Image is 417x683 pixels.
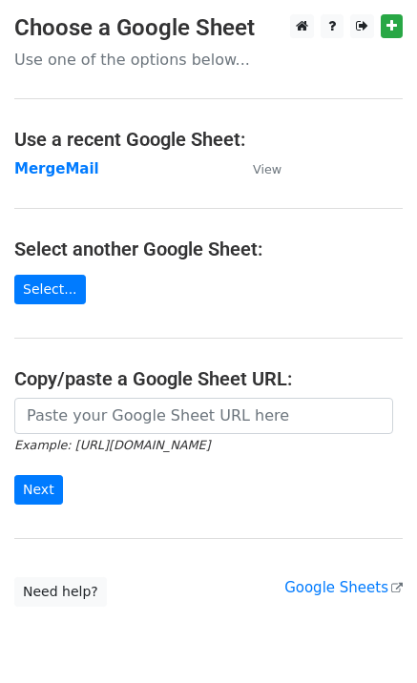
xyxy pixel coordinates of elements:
a: Need help? [14,577,107,607]
input: Next [14,475,63,505]
h4: Select another Google Sheet: [14,238,403,260]
a: MergeMail [14,160,99,177]
h3: Choose a Google Sheet [14,14,403,42]
a: Select... [14,275,86,304]
small: Example: [URL][DOMAIN_NAME] [14,438,210,452]
p: Use one of the options below... [14,50,403,70]
a: Google Sheets [284,579,403,596]
small: View [253,162,281,176]
h4: Use a recent Google Sheet: [14,128,403,151]
input: Paste your Google Sheet URL here [14,398,393,434]
h4: Copy/paste a Google Sheet URL: [14,367,403,390]
a: View [234,160,281,177]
